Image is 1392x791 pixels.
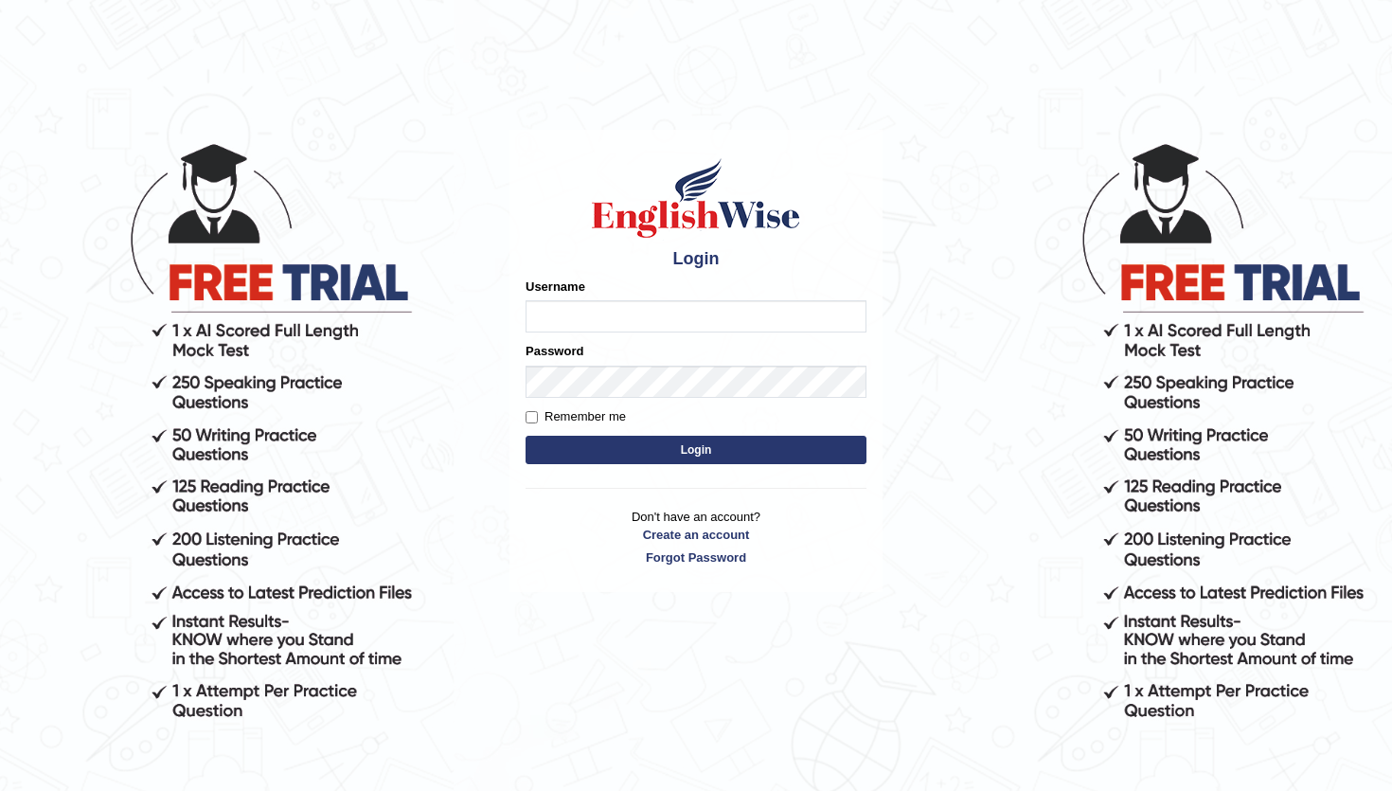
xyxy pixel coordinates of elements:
label: Password [526,342,583,360]
input: Remember me [526,411,538,423]
a: Create an account [526,526,866,544]
a: Forgot Password [526,548,866,566]
button: Login [526,436,866,464]
h4: Login [526,250,866,269]
img: Logo of English Wise sign in for intelligent practice with AI [588,155,804,241]
label: Remember me [526,407,626,426]
p: Don't have an account? [526,508,866,566]
label: Username [526,278,585,296]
